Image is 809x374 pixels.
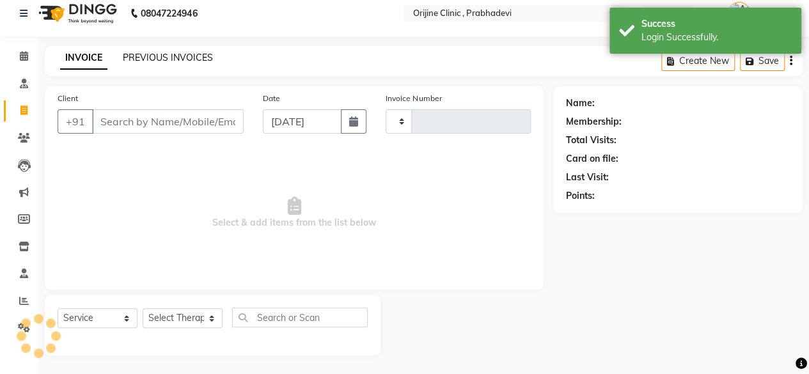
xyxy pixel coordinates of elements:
[58,109,93,134] button: +91
[661,51,735,71] button: Create New
[740,51,785,71] button: Save
[757,7,785,20] span: Admin
[386,93,441,104] label: Invoice Number
[641,17,792,31] div: Success
[566,189,595,203] div: Points:
[566,152,618,166] div: Card on file:
[566,171,609,184] div: Last Visit:
[566,97,595,110] div: Name:
[263,93,280,104] label: Date
[566,134,617,147] div: Total Visits:
[566,115,622,129] div: Membership:
[232,308,368,327] input: Search or Scan
[123,52,213,63] a: PREVIOUS INVOICES
[728,2,750,24] img: Admin
[60,47,107,70] a: INVOICE
[58,93,78,104] label: Client
[641,31,792,44] div: Login Successfully.
[58,149,531,277] span: Select & add items from the list below
[92,109,244,134] input: Search by Name/Mobile/Email/Code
